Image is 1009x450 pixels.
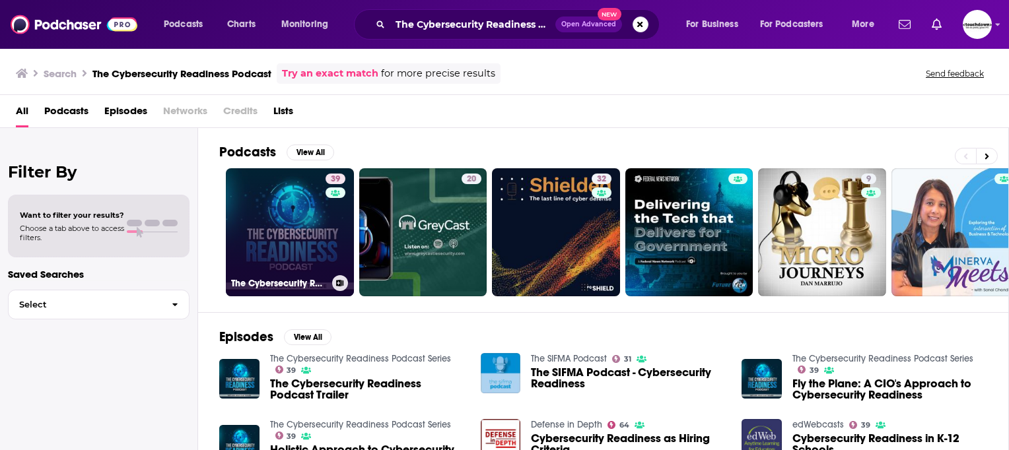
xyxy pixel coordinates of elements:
span: 64 [619,422,629,428]
span: 20 [467,173,476,186]
a: 39The Cybersecurity Readiness Podcast Series [226,168,354,296]
a: The Cybersecurity Readiness Podcast Series [270,353,451,364]
span: 39 [861,422,870,428]
a: The Cybersecurity Readiness Podcast Series [792,353,973,364]
h3: The Cybersecurity Readiness Podcast [92,67,271,80]
div: Search podcasts, credits, & more... [366,9,672,40]
span: 39 [810,368,819,373]
img: Fly the Plane: A CIO's Approach to Cybersecurity Readiness [742,359,782,399]
h2: Podcasts [219,144,276,160]
button: View All [287,145,334,160]
a: Podcasts [44,100,88,127]
span: Logged in as jvervelde [963,10,992,39]
span: for more precise results [381,66,495,81]
a: Fly the Plane: A CIO's Approach to Cybersecurity Readiness [792,378,987,401]
span: For Business [686,15,738,34]
span: Credits [223,100,258,127]
a: PodcastsView All [219,144,334,160]
span: Monitoring [281,15,328,34]
h3: The Cybersecurity Readiness Podcast Series [231,278,327,289]
a: EpisodesView All [219,329,331,345]
button: open menu [272,14,345,35]
input: Search podcasts, credits, & more... [390,14,555,35]
span: 39 [331,173,340,186]
a: Lists [273,100,293,127]
a: 20 [462,174,481,184]
button: Open AdvancedNew [555,16,622,32]
span: 39 [287,368,296,373]
a: The SIFMA Podcast - Cybersecurity Readiness [531,367,726,389]
img: User Profile [963,10,992,39]
a: Try an exact match [282,66,378,81]
img: Podchaser - Follow, Share and Rate Podcasts [11,12,137,37]
a: Defense in Depth [531,419,602,430]
a: The Cybersecurity Readiness Podcast Trailer [270,378,465,401]
button: Select [8,290,190,319]
button: open menu [843,14,891,35]
span: Open Advanced [561,21,616,28]
span: 9 [866,173,871,186]
img: The SIFMA Podcast - Cybersecurity Readiness [481,353,521,393]
button: Send feedback [922,68,988,79]
a: 9 [861,174,876,184]
a: 39 [798,366,819,373]
p: Saved Searches [8,268,190,280]
span: Networks [163,100,207,127]
a: 39 [275,432,296,439]
a: 39 [326,174,345,184]
a: Charts [219,14,263,35]
span: For Podcasters [760,15,823,34]
button: open menu [677,14,755,35]
h3: Search [44,67,77,80]
a: The Cybersecurity Readiness Podcast Series [270,419,451,430]
a: Show notifications dropdown [926,13,947,36]
a: All [16,100,28,127]
span: More [852,15,874,34]
a: Show notifications dropdown [893,13,916,36]
a: edWebcasts [792,419,844,430]
button: Show profile menu [963,10,992,39]
a: 32 [492,168,620,296]
span: 31 [624,356,631,362]
span: Want to filter your results? [20,210,124,220]
button: open menu [751,14,843,35]
span: New [598,8,621,20]
a: 64 [608,421,629,429]
button: open menu [155,14,220,35]
a: 39 [275,366,296,373]
span: Podcasts [164,15,203,34]
span: Charts [227,15,256,34]
img: The Cybersecurity Readiness Podcast Trailer [219,359,260,399]
a: 39 [849,421,870,429]
span: 39 [287,434,296,439]
a: The SIFMA Podcast [531,353,607,364]
a: Episodes [104,100,147,127]
a: 9 [758,168,886,296]
button: View All [284,329,331,345]
a: 20 [359,168,487,296]
span: 32 [597,173,606,186]
h2: Filter By [8,162,190,181]
a: 31 [612,355,631,363]
span: Select [9,300,161,309]
span: Choose a tab above to access filters. [20,224,124,242]
h2: Episodes [219,329,273,345]
a: 32 [592,174,611,184]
